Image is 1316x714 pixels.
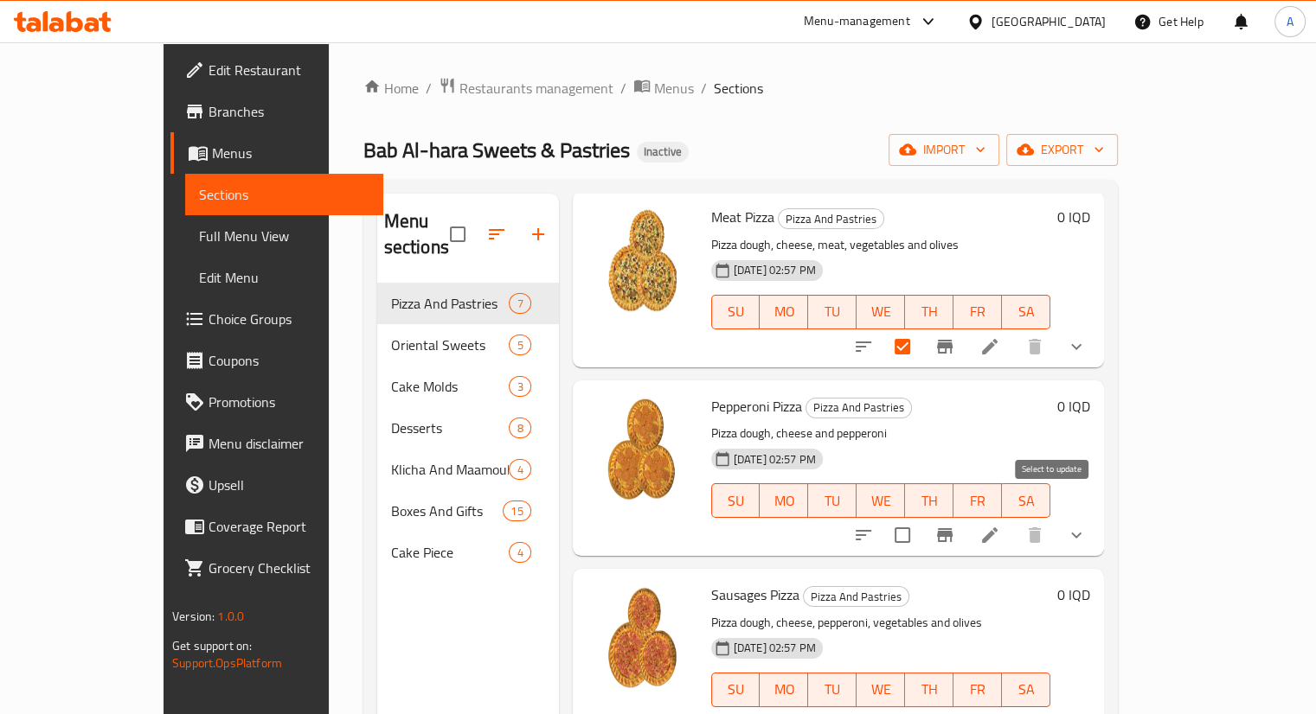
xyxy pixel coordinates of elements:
[905,483,953,518] button: TH
[391,542,510,563] span: Cake Piece
[426,78,432,99] li: /
[863,677,898,702] span: WE
[377,324,559,366] div: Oriental Sweets5
[363,77,1118,99] nav: breadcrumb
[924,514,966,556] button: Branch-specific-item
[992,12,1106,31] div: [GEOGRAPHIC_DATA]
[905,673,953,707] button: TH
[363,78,419,99] a: Home
[1066,525,1087,545] svg: Show Choices
[509,542,530,563] div: items
[727,640,823,656] span: [DATE] 02:57 PM
[377,366,559,407] div: Cake Molds3
[815,299,850,324] span: TU
[804,587,908,607] span: Pizza And Pastries
[924,326,966,367] button: Branch-specific-item
[391,376,510,397] span: Cake Molds
[804,11,910,32] div: Menu-management
[1006,134,1118,166] button: export
[209,392,369,412] span: Promotions
[476,214,517,255] span: Sort sections
[912,299,947,324] span: TH
[391,293,510,314] span: Pizza And Pastries
[953,295,1002,329] button: FR
[719,677,754,702] span: SU
[170,506,383,547] a: Coverage Report
[209,516,369,537] span: Coverage Report
[843,326,884,367] button: sort-choices
[509,293,530,314] div: items
[979,525,1000,545] a: Edit menu item
[209,60,369,80] span: Edit Restaurant
[1014,514,1056,556] button: delete
[185,215,383,257] a: Full Menu View
[1002,483,1050,518] button: SA
[815,677,850,702] span: TU
[714,78,763,99] span: Sections
[902,139,985,161] span: import
[391,500,504,521] div: Boxes And Gifts
[1066,336,1087,357] svg: Show Choices
[170,298,383,340] a: Choice Groups
[391,459,510,480] span: Klicha And Maamoul
[459,78,613,99] span: Restaurants management
[170,547,383,589] a: Grocery Checklist
[391,335,510,355] div: Oriental Sweets
[905,295,953,329] button: TH
[701,78,707,99] li: /
[806,398,911,418] span: Pizza And Pastries
[391,418,510,438] div: Desserts
[377,532,559,573] div: Cake Piece4
[199,267,369,288] span: Edit Menu
[863,299,898,324] span: WE
[509,418,530,438] div: items
[170,132,383,174] a: Menus
[170,423,383,464] a: Menu disclaimer
[884,328,921,365] span: Select to update
[209,101,369,122] span: Branches
[719,488,754,513] span: SU
[212,143,369,163] span: Menus
[711,582,799,608] span: Sausages Pizza
[803,586,909,607] div: Pizza And Pastries
[510,337,530,354] span: 5
[767,299,801,324] span: MO
[815,488,850,513] span: TU
[767,677,801,702] span: MO
[808,295,857,329] button: TU
[633,77,694,99] a: Menus
[209,433,369,454] span: Menu disclaimer
[509,335,530,355] div: items
[711,204,774,230] span: Meat Pizza
[620,78,626,99] li: /
[1057,583,1090,607] h6: 0 IQD
[953,483,1002,518] button: FR
[857,483,905,518] button: WE
[1009,677,1043,702] span: SA
[857,295,905,329] button: WE
[767,488,801,513] span: MO
[510,420,530,437] span: 8
[185,174,383,215] a: Sections
[727,262,823,278] span: [DATE] 02:57 PM
[170,464,383,506] a: Upsell
[1002,673,1050,707] button: SA
[170,49,383,91] a: Edit Restaurant
[719,299,754,324] span: SU
[217,605,244,628] span: 1.0.0
[170,340,383,381] a: Coupons
[587,205,697,316] img: Meat Pizza
[510,545,530,561] span: 4
[727,451,823,468] span: [DATE] 02:57 PM
[808,483,857,518] button: TU
[509,376,530,397] div: items
[384,208,450,260] h2: Menu sections
[806,398,912,418] div: Pizza And Pastries
[510,462,530,478] span: 4
[760,295,808,329] button: MO
[953,673,1002,707] button: FR
[912,488,947,513] span: TH
[637,144,689,159] span: Inactive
